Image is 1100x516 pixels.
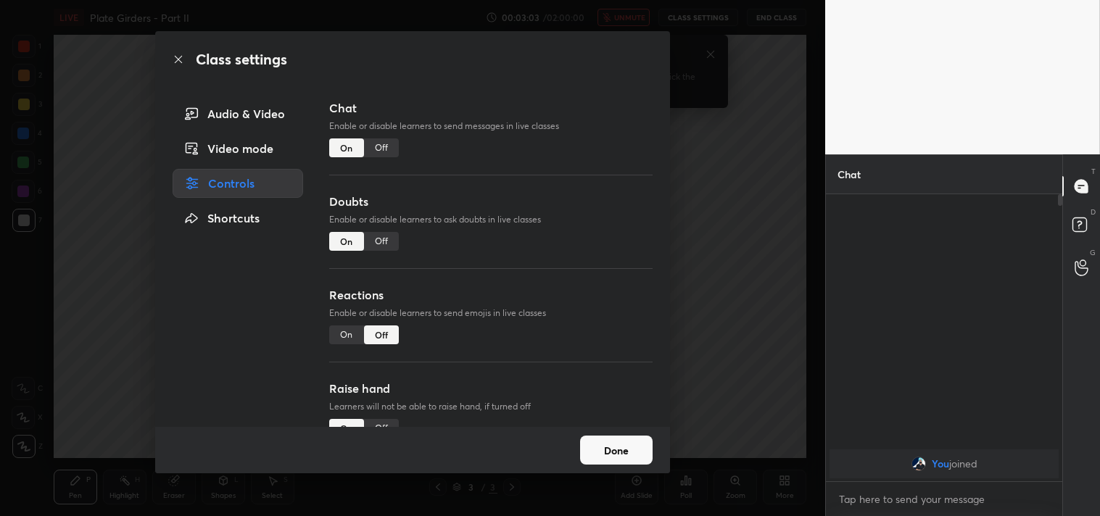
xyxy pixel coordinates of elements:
[329,213,653,226] p: Enable or disable learners to ask doubts in live classes
[329,99,653,117] h3: Chat
[826,446,1062,481] div: grid
[1090,247,1096,258] p: G
[1091,207,1096,217] p: D
[948,458,977,470] span: joined
[364,325,399,344] div: Off
[931,458,948,470] span: You
[580,436,653,465] button: Done
[173,134,303,163] div: Video mode
[329,286,653,304] h3: Reactions
[329,232,364,251] div: On
[196,49,287,70] h2: Class settings
[364,419,399,438] div: Off
[329,400,653,413] p: Learners will not be able to raise hand, if turned off
[329,419,364,438] div: On
[329,120,653,133] p: Enable or disable learners to send messages in live classes
[173,169,303,198] div: Controls
[329,193,653,210] h3: Doubts
[329,138,364,157] div: On
[329,380,653,397] h3: Raise hand
[826,155,872,193] p: Chat
[329,325,364,344] div: On
[364,232,399,251] div: Off
[173,204,303,233] div: Shortcuts
[173,99,303,128] div: Audio & Video
[364,138,399,157] div: Off
[329,307,653,320] p: Enable or disable learners to send emojis in live classes
[911,457,925,471] img: bb0fa125db344831bf5d12566d8c4e6c.jpg
[1091,166,1096,177] p: T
